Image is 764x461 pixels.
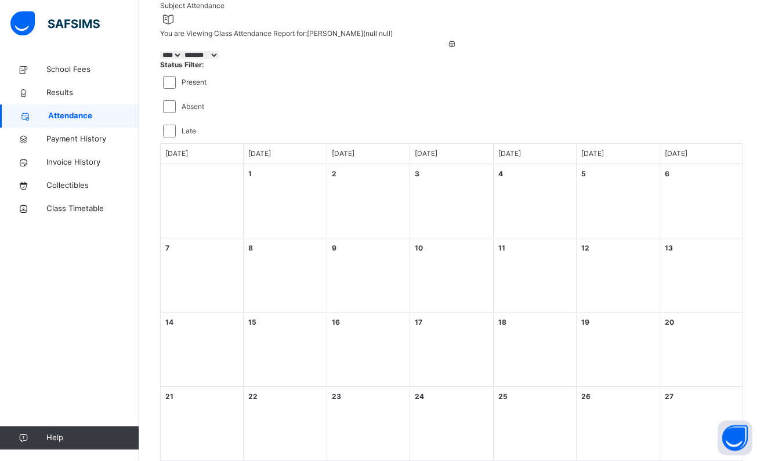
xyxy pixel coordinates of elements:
[332,391,341,402] div: 23
[248,169,252,179] div: 1
[410,387,493,461] div: Events for day 24
[415,317,422,328] div: 17
[660,164,743,238] div: Events for day 6
[410,313,493,387] div: Events for day 17
[577,313,660,387] div: Events for day 19
[244,144,327,164] div: Day of Week
[327,238,410,313] div: Events for day 9
[161,144,244,164] div: Day of Week
[581,169,586,179] div: 5
[498,169,503,179] div: 4
[46,133,139,145] span: Payment History
[577,164,660,238] div: Events for day 5
[46,203,139,215] span: Class Timetable
[494,238,577,313] div: Events for day 11
[665,391,674,402] div: 27
[660,238,743,313] div: Events for day 13
[327,144,410,164] div: Day of Week
[248,243,253,253] div: 8
[665,243,673,253] div: 13
[660,313,743,387] div: Events for day 20
[160,29,307,38] span: You are Viewing Class Attendance Report for:
[660,387,743,461] div: Events for day 27
[332,169,336,179] div: 2
[581,243,589,253] div: 12
[581,317,589,328] div: 19
[248,317,256,328] div: 15
[46,64,139,75] span: School Fees
[494,144,577,164] div: Day of Week
[363,29,393,38] span: (null null)
[498,243,505,253] div: 11
[410,144,493,164] div: Day of Week
[498,391,508,402] div: 25
[327,387,410,461] div: Events for day 23
[577,387,660,461] div: Events for day 26
[332,317,340,328] div: 16
[161,313,244,387] div: Events for day 14
[46,87,139,99] span: Results
[332,243,336,253] div: 9
[581,391,591,402] div: 26
[160,1,225,10] span: Subject Attendance
[10,11,100,35] img: safsims
[327,313,410,387] div: Events for day 16
[665,169,669,179] div: 6
[165,391,173,402] div: 21
[161,164,244,238] div: Empty Day
[244,387,327,461] div: Events for day 22
[577,144,660,164] div: Day of Week
[161,387,244,461] div: Events for day 21
[494,387,577,461] div: Events for day 25
[415,169,419,179] div: 3
[182,77,207,88] label: Present
[182,126,196,136] label: Late
[165,317,173,328] div: 14
[498,317,506,328] div: 18
[577,238,660,313] div: Events for day 12
[307,29,363,38] span: [PERSON_NAME]
[244,313,327,387] div: Events for day 15
[161,238,244,313] div: Events for day 7
[244,238,327,313] div: Events for day 8
[494,313,577,387] div: Events for day 18
[494,164,577,238] div: Events for day 4
[410,238,493,313] div: Events for day 10
[165,243,169,253] div: 7
[182,101,204,112] label: Absent
[244,164,327,238] div: Events for day 1
[665,317,674,328] div: 20
[48,110,139,122] span: Attendance
[415,391,424,402] div: 24
[415,243,423,253] div: 10
[660,144,743,164] div: Day of Week
[410,164,493,238] div: Events for day 3
[160,60,204,69] span: Status Filter:
[248,391,258,402] div: 22
[46,432,139,444] span: Help
[718,420,752,455] button: Open asap
[327,164,410,238] div: Events for day 2
[46,157,139,168] span: Invoice History
[46,180,139,191] span: Collectibles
